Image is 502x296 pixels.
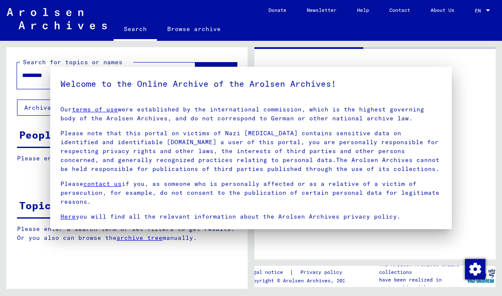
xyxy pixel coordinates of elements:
[83,180,122,188] a: contact us
[60,179,442,206] p: Please if you, as someone who is personally affected or as a relative of a victim of persecution,...
[60,77,442,91] h5: Welcome to the Online Archive of the Arolsen Archives!
[72,105,118,113] a: terms of use
[60,227,442,254] p: Some of the documents kept in the Arolsen Archives are copies.The originals are stored in other a...
[60,212,442,221] p: you will find all the relevant information about the Arolsen Archives privacy policy.
[60,213,76,220] a: Here
[60,105,442,123] p: Our were established by the international commission, which is the highest governing body of the ...
[465,259,485,279] img: Change consent
[60,129,442,174] p: Please note that this portal on victims of Nazi [MEDICAL_DATA] contains sensitive data on identif...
